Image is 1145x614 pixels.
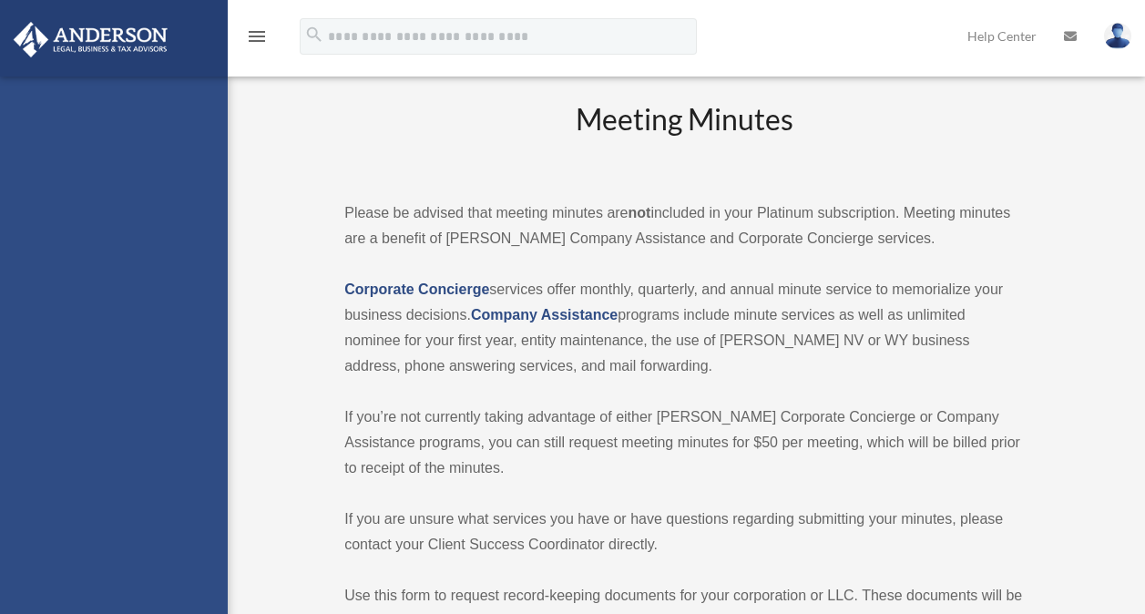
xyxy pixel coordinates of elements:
a: menu [246,32,268,47]
a: Corporate Concierge [344,281,489,297]
img: Anderson Advisors Platinum Portal [8,22,173,57]
p: Please be advised that meeting minutes are included in your Platinum subscription. Meeting minute... [344,200,1024,251]
img: User Pic [1104,23,1131,49]
p: If you’re not currently taking advantage of either [PERSON_NAME] Corporate Concierge or Company A... [344,404,1024,481]
p: If you are unsure what services you have or have questions regarding submitting your minutes, ple... [344,507,1024,558]
a: Company Assistance [471,307,618,322]
p: services offer monthly, quarterly, and annual minute service to memorialize your business decisio... [344,277,1024,379]
i: search [304,25,324,45]
strong: not [629,205,651,220]
h2: Meeting Minutes [344,99,1024,175]
i: menu [246,26,268,47]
